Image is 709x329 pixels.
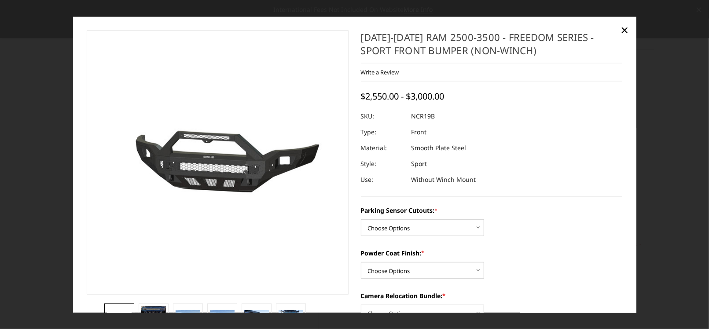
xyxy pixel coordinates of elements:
dd: Sport [411,156,427,172]
img: 2019-2025 Ram 2500-3500 - Freedom Series - Sport Front Bumper (non-winch) [279,310,303,326]
img: 2019-2025 Ram 2500-3500 - Freedom Series - Sport Front Bumper (non-winch) [244,310,269,326]
a: Write a Review [361,68,399,76]
dd: Smooth Plate Steel [411,140,467,156]
img: 2019-2025 Ram 2500-3500 - Freedom Series - Sport Front Bumper (non-winch) [176,310,200,326]
span: × [621,20,628,39]
dd: Front [411,124,427,140]
span: $2,550.00 - $3,000.00 [361,90,445,102]
a: Close [617,23,632,37]
dd: NCR19B [411,108,435,124]
img: 2019-2025 Ram 2500-3500 - Freedom Series - Sport Front Bumper (non-winch) [210,310,235,326]
dd: Without Winch Mount [411,172,476,188]
dt: Material: [361,140,405,156]
dt: Type: [361,124,405,140]
label: Powder Coat Finish: [361,248,623,258]
dt: Use: [361,172,405,188]
dt: Style: [361,156,405,172]
img: 2019-2025 Ram 2500-3500 - Freedom Series - Sport Front Bumper (non-winch) [107,312,132,324]
h1: [DATE]-[DATE] Ram 2500-3500 - Freedom Series - Sport Front Bumper (non-winch) [361,30,623,63]
label: Parking Sensor Cutouts: [361,206,623,215]
iframe: Chat Widget [665,287,709,329]
a: 2019-2025 Ram 2500-3500 - Freedom Series - Sport Front Bumper (non-winch) [87,30,349,295]
dt: SKU: [361,108,405,124]
label: Camera Relocation Bundle: [361,291,623,300]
